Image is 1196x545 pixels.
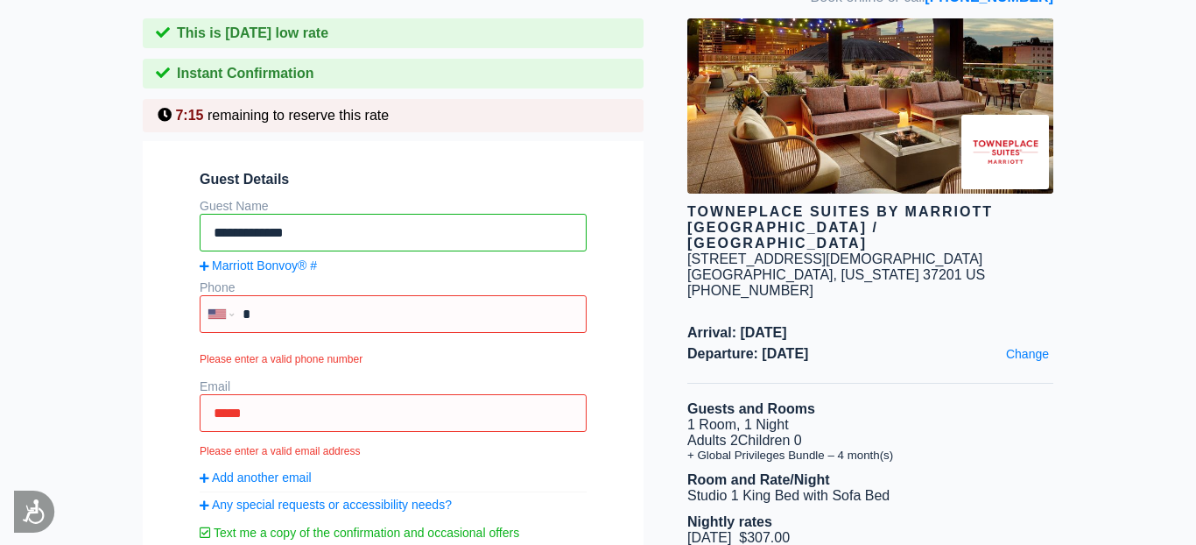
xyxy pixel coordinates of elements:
[687,472,830,487] b: Room and Rate/Night
[200,199,269,213] label: Guest Name
[687,251,982,267] div: [STREET_ADDRESS][DEMOGRAPHIC_DATA]
[687,267,837,282] span: [GEOGRAPHIC_DATA],
[687,283,1053,299] div: [PHONE_NUMBER]
[175,108,203,123] span: 7:15
[687,325,1053,341] span: Arrival: [DATE]
[1002,343,1053,365] a: Change
[687,204,1053,251] div: TownePlace Suites by Marriott [GEOGRAPHIC_DATA] / [GEOGRAPHIC_DATA]
[687,488,1053,504] li: Studio 1 King Bed with Sofa Bed
[200,445,587,457] small: Please enter a valid email address
[687,433,1053,449] li: Adults 2
[923,267,962,282] span: 37201
[200,280,235,294] label: Phone
[687,18,1053,194] img: hotel image
[200,353,587,365] small: Please enter a valid phone number
[200,471,587,485] a: Add another email
[738,433,802,448] span: Children 0
[201,297,238,331] div: United States: +1
[200,498,587,512] a: Any special requests or accessibility needs?
[966,267,985,282] span: US
[687,530,790,545] span: [DATE] $307.00
[687,449,1053,462] li: + Global Privileges Bundle – 4 month(s)
[687,417,1053,433] li: 1 Room, 1 Night
[687,514,772,529] b: Nightly rates
[687,346,1053,362] span: Departure: [DATE]
[143,59,644,88] div: Instant Confirmation
[200,258,587,272] a: Marriott Bonvoy® #
[841,267,918,282] span: [US_STATE]
[208,108,389,123] span: remaining to reserve this rate
[200,379,230,393] label: Email
[200,172,587,188] span: Guest Details
[961,115,1049,189] img: Brand logo for TownePlace Suites by Marriott Nashville Downtown / Capitol District
[687,401,815,416] b: Guests and Rooms
[143,18,644,48] div: This is [DATE] low rate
